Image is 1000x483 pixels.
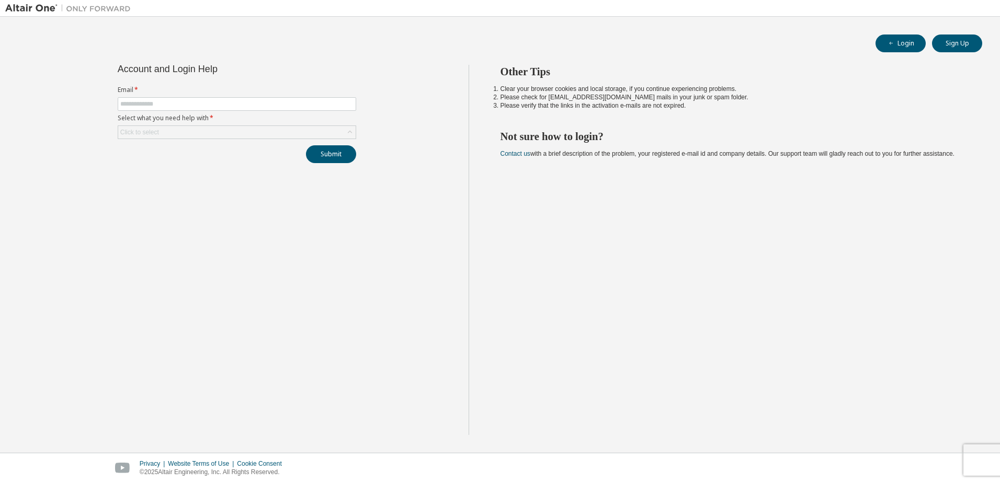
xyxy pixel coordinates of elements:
img: Altair One [5,3,136,14]
h2: Other Tips [501,65,964,78]
li: Please verify that the links in the activation e-mails are not expired. [501,101,964,110]
li: Clear your browser cookies and local storage, if you continue experiencing problems. [501,85,964,93]
a: Contact us [501,150,530,157]
h2: Not sure how to login? [501,130,964,143]
p: © 2025 Altair Engineering, Inc. All Rights Reserved. [140,468,288,477]
div: Privacy [140,459,168,468]
img: youtube.svg [115,463,130,474]
label: Select what you need help with [118,114,356,122]
button: Sign Up [932,34,982,52]
label: Email [118,86,356,94]
div: Account and Login Help [118,65,309,73]
li: Please check for [EMAIL_ADDRESS][DOMAIN_NAME] mails in your junk or spam folder. [501,93,964,101]
div: Click to select [118,126,356,139]
button: Submit [306,145,356,163]
div: Cookie Consent [237,459,288,468]
div: Click to select [120,128,159,136]
span: with a brief description of the problem, your registered e-mail id and company details. Our suppo... [501,150,954,157]
div: Website Terms of Use [168,459,237,468]
button: Login [876,34,926,52]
